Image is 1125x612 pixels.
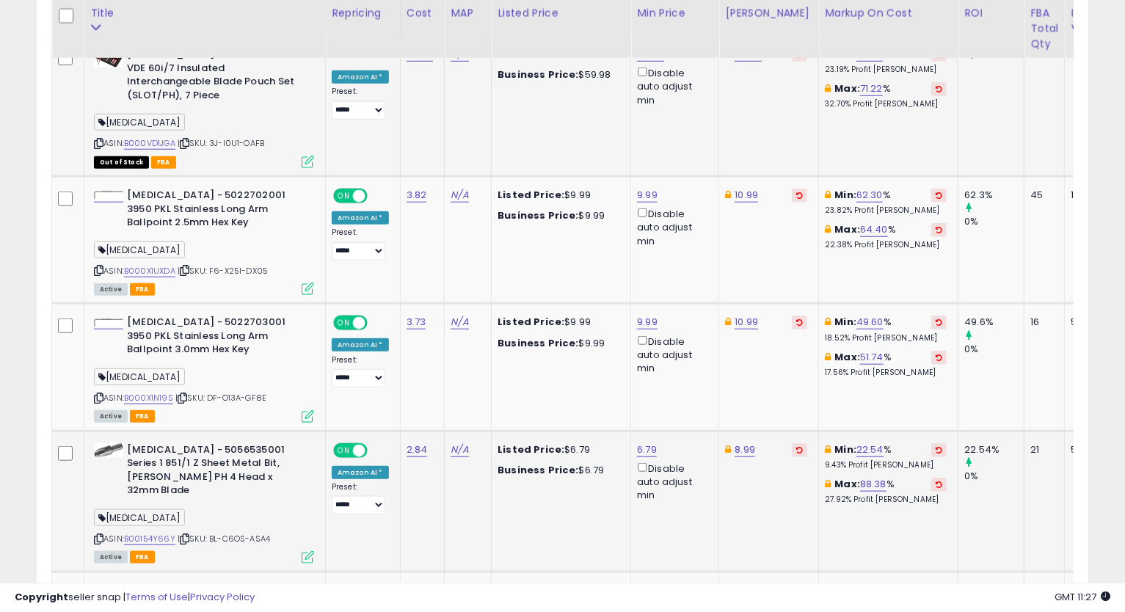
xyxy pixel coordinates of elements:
[124,533,175,545] a: B00154Y66Y
[835,350,861,364] b: Max:
[1071,443,1107,456] div: 59.64
[1071,189,1107,202] div: 171.90
[825,65,947,75] p: 23.19% Profit [PERSON_NAME]
[335,190,353,203] span: ON
[1071,6,1112,37] div: Inv. value
[178,137,264,149] span: | SKU: 3J-I0U1-OAFB
[825,333,947,343] p: 18.52% Profit [PERSON_NAME]
[825,443,947,470] div: %
[94,191,123,200] img: 21EEUkoZaIL._SL40_.jpg
[856,188,883,203] a: 62.30
[725,6,812,21] div: [PERSON_NAME]
[1030,316,1053,329] div: 16
[1030,189,1053,202] div: 45
[498,188,564,202] b: Listed Price:
[964,6,1018,21] div: ROI
[835,477,861,491] b: Max:
[365,444,389,456] span: OFF
[407,315,426,329] a: 3.73
[498,68,619,81] div: $59.98
[964,443,1024,456] div: 22.54%
[365,190,389,203] span: OFF
[130,410,155,423] span: FBA
[332,87,389,120] div: Preset:
[498,209,619,222] div: $9.99
[151,156,176,169] span: FBA
[15,590,68,604] strong: Copyright
[825,495,947,505] p: 27.92% Profit [PERSON_NAME]
[637,205,707,248] div: Disable auto adjust min
[332,338,389,351] div: Amazon AI *
[825,6,952,21] div: Markup on Cost
[498,463,578,477] b: Business Price:
[124,392,173,404] a: B000X1N19S
[178,533,270,544] span: | SKU: BL-C6OS-ASA4
[127,189,305,233] b: [MEDICAL_DATA] - 5022702001 3950 PKL Stainless Long Arm Ballpoint 2.5mm Hex Key
[498,68,578,81] b: Business Price:
[332,70,389,84] div: Amazon AI *
[178,265,268,277] span: | SKU: F6-X25I-DX05
[332,482,389,515] div: Preset:
[825,84,831,93] i: This overrides the store level max markup for this listing
[964,316,1024,329] div: 49.6%
[94,48,314,167] div: ASIN:
[1030,6,1058,52] div: FBA Total Qty
[451,188,468,203] a: N/A
[175,392,266,404] span: | SKU: DF-O13A-GF8E
[1030,443,1053,456] div: 21
[94,410,128,423] span: All listings currently available for purchase on Amazon
[825,223,947,250] div: %
[498,443,619,456] div: $6.79
[735,188,758,203] a: 10.99
[94,241,185,258] span: [MEDICAL_DATA]
[127,443,305,501] b: [MEDICAL_DATA] - 5056535001 Series 1 851/1 Z Sheet Metal Bit, [PERSON_NAME] PH 4 Head x 32mm Blade
[1055,590,1110,604] span: 2025-10-15 11:27 GMT
[94,114,185,131] span: [MEDICAL_DATA]
[94,318,123,327] img: 21EEUkoZaIL._SL40_.jpg
[15,591,255,605] div: seller snap | |
[332,466,389,479] div: Amazon AI *
[835,188,857,202] b: Min:
[451,315,468,329] a: N/A
[498,464,619,477] div: $6.79
[407,188,427,203] a: 3.82
[860,81,883,96] a: 71.22
[94,189,314,294] div: ASIN:
[498,189,619,202] div: $9.99
[860,350,884,365] a: 51.74
[365,317,389,329] span: OFF
[637,188,658,203] a: 9.99
[125,590,188,604] a: Terms of Use
[451,6,485,21] div: MAP
[856,315,884,329] a: 49.60
[332,6,394,21] div: Repricing
[825,240,947,250] p: 22.38% Profit [PERSON_NAME]
[825,99,947,109] p: 32.70% Profit [PERSON_NAME]
[637,315,658,329] a: 9.99
[825,205,947,216] p: 23.82% Profit [PERSON_NAME]
[498,337,619,350] div: $9.99
[637,65,707,107] div: Disable auto adjust min
[90,6,319,21] div: Title
[94,509,185,526] span: [MEDICAL_DATA]
[335,444,353,456] span: ON
[498,336,578,350] b: Business Price:
[127,48,305,106] b: [MEDICAL_DATA] - 5003470001 KK VDE 60i/7 Insulated Interchangeable Blade Pouch Set (SLOT/PH), 7 P...
[124,265,175,277] a: B000X1UXDA
[94,443,123,458] img: 31mD861uZCL._SL40_.jpg
[332,227,389,261] div: Preset:
[451,442,468,457] a: N/A
[94,316,314,420] div: ASIN:
[124,137,175,150] a: B000VD1JGA
[637,460,707,503] div: Disable auto adjust min
[835,442,857,456] b: Min:
[407,6,439,21] div: Cost
[637,333,707,376] div: Disable auto adjust min
[94,156,149,169] span: All listings that are currently out of stock and unavailable for purchase on Amazon
[1071,316,1107,329] div: 59.68
[498,315,564,329] b: Listed Price:
[964,470,1024,483] div: 0%
[825,478,947,505] div: %
[825,189,947,216] div: %
[637,442,657,457] a: 6.79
